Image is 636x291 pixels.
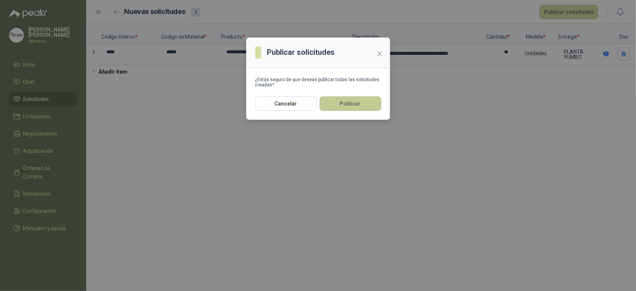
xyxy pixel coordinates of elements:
button: Cancelar [255,96,317,111]
div: ¿Estás seguro de que deseas publicar todas las solicitudes creadas? [255,77,381,87]
button: Publicar [320,96,381,111]
button: Close [374,48,386,60]
h3: Publicar solicitudes [267,47,335,58]
span: close [377,51,383,57]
